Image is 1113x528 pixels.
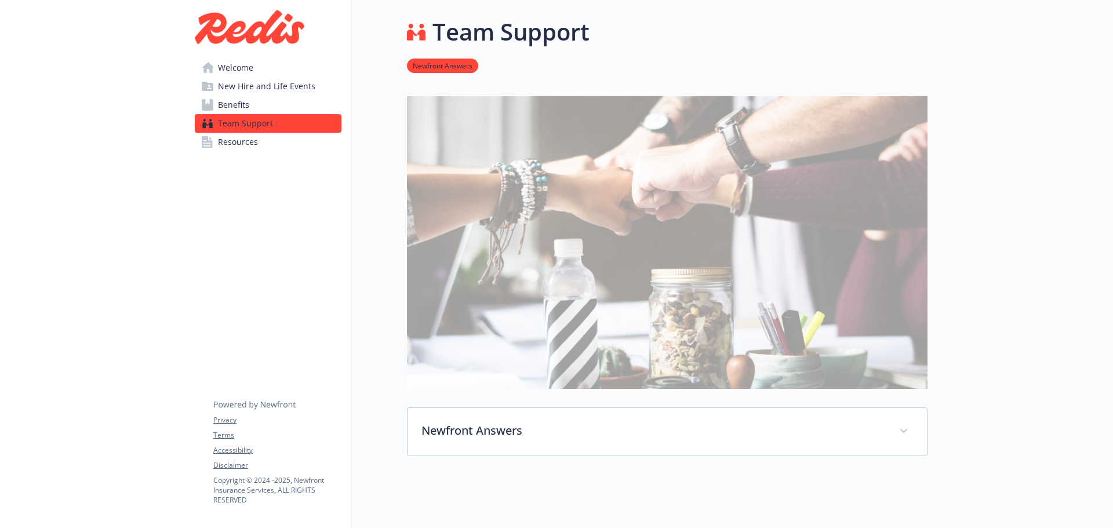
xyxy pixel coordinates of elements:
[213,415,341,425] a: Privacy
[218,133,258,151] span: Resources
[408,408,927,456] div: Newfront Answers
[218,96,249,114] span: Benefits
[195,114,341,133] a: Team Support
[213,475,341,505] p: Copyright © 2024 - 2025 , Newfront Insurance Services, ALL RIGHTS RESERVED
[195,96,341,114] a: Benefits
[195,59,341,77] a: Welcome
[218,59,253,77] span: Welcome
[218,77,315,96] span: New Hire and Life Events
[407,96,927,389] img: team support page banner
[195,133,341,151] a: Resources
[407,60,478,71] a: Newfront Answers
[195,77,341,96] a: New Hire and Life Events
[421,422,885,439] p: Newfront Answers
[213,430,341,440] a: Terms
[432,14,590,49] h1: Team Support
[213,460,341,471] a: Disclaimer
[213,445,341,456] a: Accessibility
[218,114,273,133] span: Team Support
